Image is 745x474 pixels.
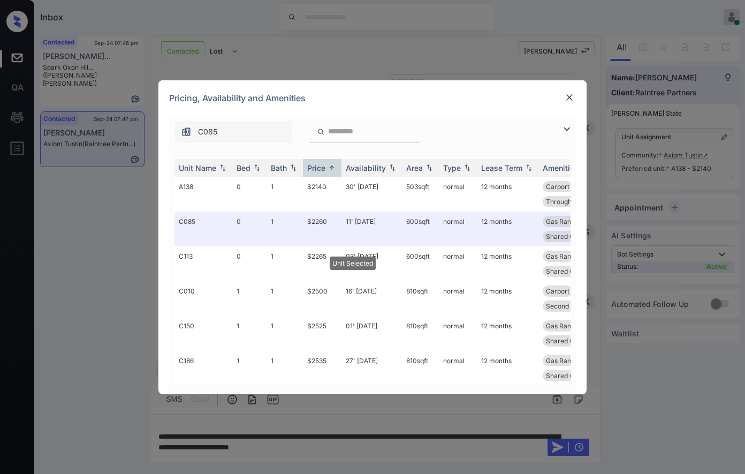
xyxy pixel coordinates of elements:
[481,163,522,172] div: Lease Term
[217,164,228,171] img: sorting
[232,281,267,316] td: 1
[303,246,341,281] td: $2265
[402,281,439,316] td: 810 sqft
[267,212,303,246] td: 1
[546,198,601,206] span: Throughout Plan...
[443,163,461,172] div: Type
[303,212,341,246] td: $2260
[267,316,303,351] td: 1
[402,177,439,212] td: 503 sqft
[387,164,398,171] img: sorting
[564,92,575,103] img: close
[174,316,232,351] td: C150
[523,164,534,171] img: sorting
[477,246,538,281] td: 12 months
[288,164,299,171] img: sorting
[546,267,592,275] span: Shared Garage
[303,177,341,212] td: $2140
[439,351,477,386] td: normal
[158,80,587,116] div: Pricing, Availability and Amenities
[546,252,579,260] span: Gas Range
[252,164,262,171] img: sorting
[198,126,217,138] span: C085
[303,281,341,316] td: $2500
[424,164,435,171] img: sorting
[462,164,473,171] img: sorting
[402,351,439,386] td: 810 sqft
[406,163,423,172] div: Area
[303,316,341,351] td: $2525
[546,217,579,225] span: Gas Range
[439,316,477,351] td: normal
[402,316,439,351] td: 810 sqft
[477,177,538,212] td: 12 months
[267,177,303,212] td: 1
[477,316,538,351] td: 12 months
[303,351,341,386] td: $2535
[477,351,538,386] td: 12 months
[237,163,250,172] div: Bed
[546,183,569,191] span: Carport
[326,164,337,172] img: sorting
[546,357,579,365] span: Gas Range
[341,177,402,212] td: 30' [DATE]
[341,246,402,281] td: 03' [DATE]
[174,351,232,386] td: C186
[546,302,586,310] span: Second Floor
[439,177,477,212] td: normal
[232,246,267,281] td: 0
[267,281,303,316] td: 1
[341,281,402,316] td: 16' [DATE]
[477,212,538,246] td: 12 months
[174,246,232,281] td: C113
[341,212,402,246] td: 11' [DATE]
[543,163,579,172] div: Amenities
[232,212,267,246] td: 0
[232,316,267,351] td: 1
[307,163,325,172] div: Price
[174,281,232,316] td: C010
[439,212,477,246] td: normal
[477,281,538,316] td: 12 months
[560,123,573,136] img: icon-zuma
[232,351,267,386] td: 1
[179,163,216,172] div: Unit Name
[174,212,232,246] td: C085
[546,287,569,295] span: Carport
[439,246,477,281] td: normal
[181,126,192,137] img: icon-zuma
[271,163,287,172] div: Bath
[341,351,402,386] td: 27' [DATE]
[267,246,303,281] td: 1
[267,351,303,386] td: 1
[317,127,325,137] img: icon-zuma
[546,232,592,240] span: Shared Garage
[439,281,477,316] td: normal
[341,316,402,351] td: 01' [DATE]
[402,246,439,281] td: 600 sqft
[402,212,439,246] td: 600 sqft
[346,163,386,172] div: Availability
[546,337,592,345] span: Shared Garage
[546,322,579,330] span: Gas Range
[546,372,592,380] span: Shared Garage
[232,177,267,212] td: 0
[174,177,232,212] td: A138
